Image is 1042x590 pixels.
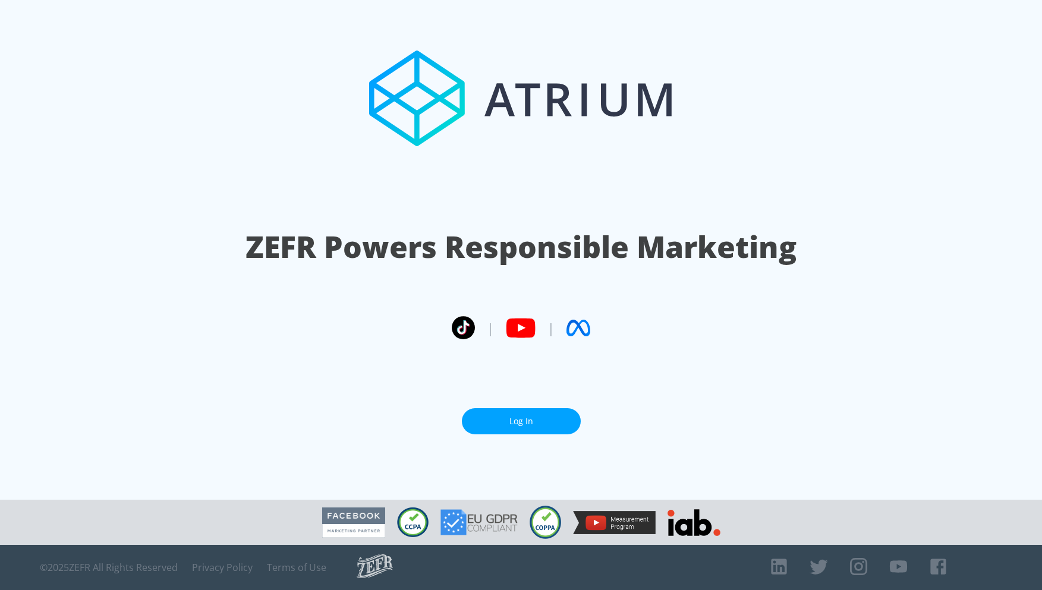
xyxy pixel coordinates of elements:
a: Terms of Use [267,561,326,573]
span: | [487,319,494,337]
img: GDPR Compliant [440,509,518,535]
img: Facebook Marketing Partner [322,507,385,538]
img: CCPA Compliant [397,507,429,537]
img: YouTube Measurement Program [573,511,656,534]
a: Log In [462,408,581,435]
img: IAB [668,509,720,536]
h1: ZEFR Powers Responsible Marketing [245,226,797,267]
span: © 2025 ZEFR All Rights Reserved [40,561,178,573]
a: Privacy Policy [192,561,253,573]
span: | [547,319,555,337]
img: COPPA Compliant [530,506,561,539]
